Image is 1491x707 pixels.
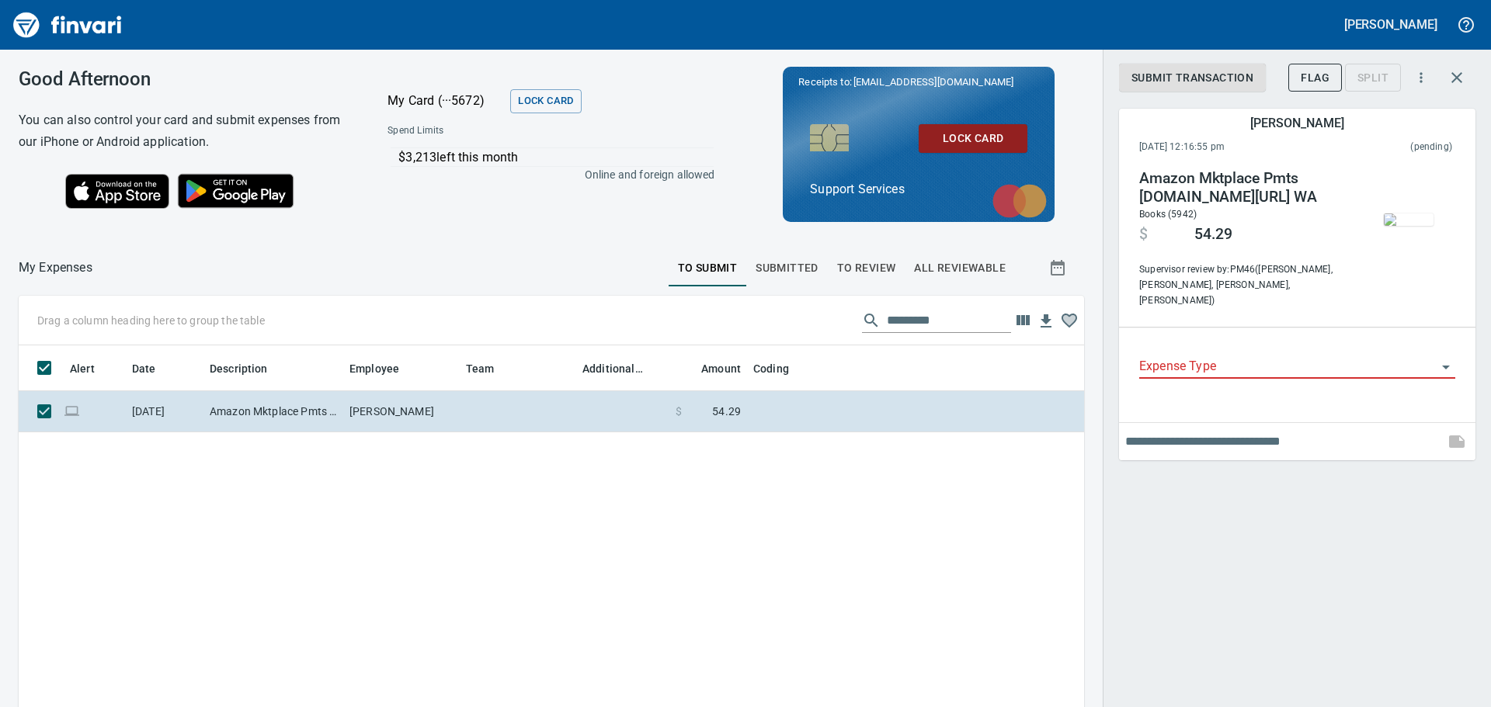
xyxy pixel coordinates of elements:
button: Flag [1288,64,1342,92]
span: Coding [753,359,789,378]
button: [PERSON_NAME] [1340,12,1441,36]
span: Spend Limits [388,123,578,139]
h5: [PERSON_NAME] [1250,115,1343,131]
span: To Review [837,258,896,278]
button: Open [1435,356,1457,378]
p: Online and foreign allowed [375,167,714,182]
span: 54.29 [1194,225,1232,244]
span: $ [676,404,682,419]
span: [EMAIL_ADDRESS][DOMAIN_NAME] [852,75,1015,89]
img: mastercard.svg [985,176,1055,226]
span: To Submit [678,258,738,278]
div: Transaction still pending, cannot split yet. It usually takes 2-3 days for a merchant to settle a... [1345,70,1401,83]
span: Books (5942) [1139,209,1197,220]
img: Finvari [9,6,126,43]
span: This records your note into the expense [1438,423,1475,460]
span: 54.29 [712,404,741,419]
h6: You can also control your card and submit expenses from our iPhone or Android application. [19,109,349,153]
span: All Reviewable [914,258,1006,278]
span: Supervisor review by: PM46 ([PERSON_NAME], [PERSON_NAME], [PERSON_NAME], [PERSON_NAME]) [1139,262,1350,309]
span: Date [132,359,156,378]
span: Submit Transaction [1131,68,1253,88]
td: [DATE] [126,391,203,432]
td: [PERSON_NAME] [343,391,460,432]
nav: breadcrumb [19,258,92,277]
span: Online transaction [64,406,80,416]
p: Support Services [810,180,1027,199]
span: Amount [681,359,741,378]
span: Lock Card [931,129,1015,148]
span: Alert [70,359,95,378]
span: Additional Reviewer [582,359,643,378]
button: Column choices favorited. Click to reset to default [1058,309,1081,332]
span: Additional Reviewer [582,359,663,378]
button: Choose columns to display [1011,309,1034,332]
span: Amount [701,359,741,378]
button: Download table [1034,310,1058,333]
h5: [PERSON_NAME] [1344,16,1437,33]
span: Coding [753,359,809,378]
span: Alert [70,359,115,378]
span: Flag [1301,68,1329,88]
span: Employee [349,359,419,378]
p: Receipts to: [798,75,1039,90]
button: Lock Card [510,89,581,113]
button: Lock Card [919,124,1027,153]
span: Description [210,359,288,378]
p: My Expenses [19,258,92,277]
button: Submit Transaction [1119,64,1266,92]
p: My Card (···5672) [388,92,504,110]
button: Close transaction [1438,59,1475,96]
img: Download on the App Store [65,174,169,209]
p: Drag a column heading here to group the table [37,313,265,328]
span: Team [466,359,495,378]
p: $3,213 left this month [398,148,713,167]
img: receipts%2Ftapani%2F2025-10-13%2FNEsw9X4wyyOGIebisYSa9hDywWp2__g499S5rs81bEf62DkgNV_1.jpg [1384,213,1434,226]
span: Date [132,359,176,378]
h3: Good Afternoon [19,68,349,90]
span: Team [466,359,515,378]
span: $ [1139,225,1148,244]
span: Lock Card [518,92,573,110]
img: Get it on Google Play [169,165,303,217]
span: Submitted [756,258,818,278]
span: Employee [349,359,399,378]
span: This charge has not been settled by the merchant yet. This usually takes a couple of days but in ... [1318,140,1452,155]
span: [DATE] 12:16:55 pm [1139,140,1318,155]
span: Description [210,359,268,378]
button: More [1404,61,1438,95]
td: Amazon Mktplace Pmts [DOMAIN_NAME][URL] WA [203,391,343,432]
h4: Amazon Mktplace Pmts [DOMAIN_NAME][URL] WA [1139,169,1350,206]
